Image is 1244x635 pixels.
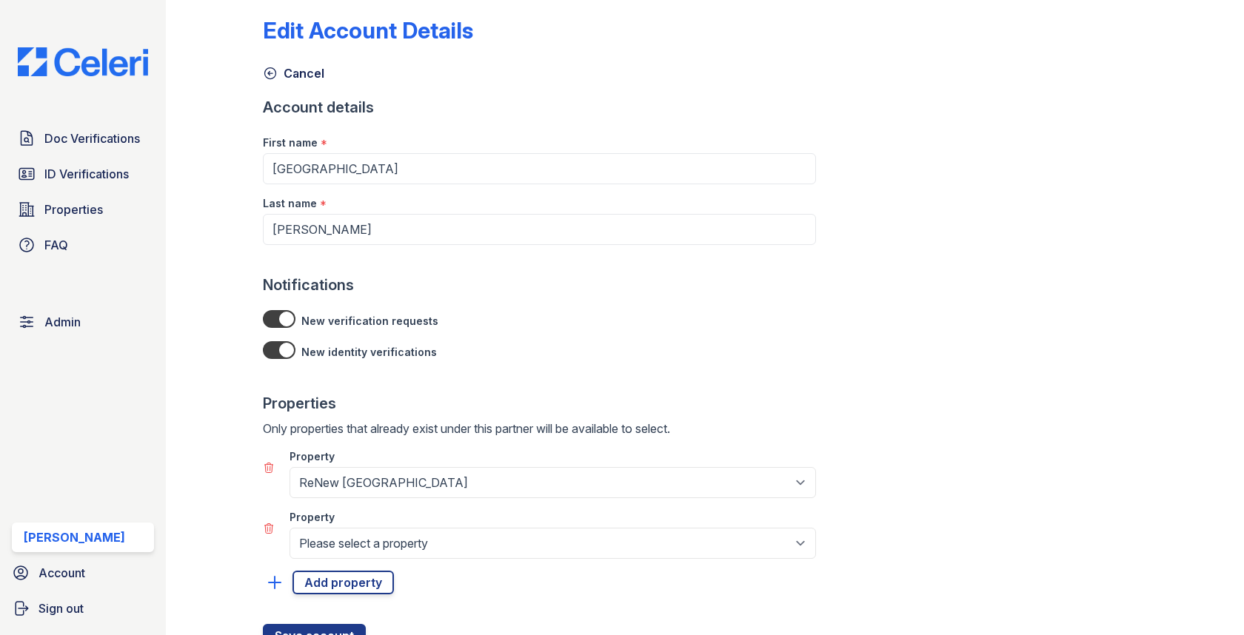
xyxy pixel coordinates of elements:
[12,124,154,153] a: Doc Verifications
[24,528,125,546] div: [PERSON_NAME]
[6,594,160,623] a: Sign out
[12,230,154,260] a: FAQ
[263,17,473,44] div: Edit Account Details
[39,564,85,582] span: Account
[263,196,317,211] label: Last name
[301,314,438,329] label: New verification requests
[44,201,103,218] span: Properties
[263,97,816,118] div: Account details
[263,420,816,437] p: Only properties that already exist under this partner will be available to select.
[12,195,154,224] a: Properties
[44,313,81,331] span: Admin
[263,135,318,150] label: First name
[44,130,140,147] span: Doc Verifications
[301,345,437,360] label: New identity verifications
[263,275,816,295] div: Notifications
[290,510,335,525] label: Property
[6,558,160,588] a: Account
[12,159,154,189] a: ID Verifications
[292,571,394,594] a: Add property
[44,236,68,254] span: FAQ
[263,393,816,414] div: Properties
[44,165,129,183] span: ID Verifications
[12,307,154,337] a: Admin
[263,64,324,82] a: Cancel
[6,47,160,76] img: CE_Logo_Blue-a8612792a0a2168367f1c8372b55b34899dd931a85d93a1a3d3e32e68fde9ad4.png
[39,599,84,617] span: Sign out
[290,449,335,464] label: Property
